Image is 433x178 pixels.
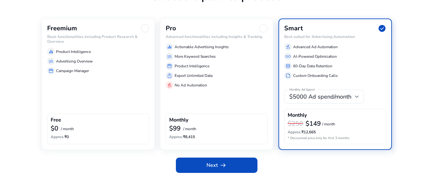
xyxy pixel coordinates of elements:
[56,49,91,55] p: Product Intelligence
[167,54,172,59] span: manage_search
[56,68,89,74] p: Campaign Manager
[175,44,229,50] p: Actionable Advertising Insights
[51,124,58,133] b: $0
[175,63,209,69] p: Product Intelligence
[288,112,307,118] h4: Monthly
[51,134,64,139] span: Approx.
[51,135,146,139] h6: ₹0
[169,117,188,123] h4: Monthly
[167,44,172,49] span: equalizer
[285,73,291,78] span: summarize
[293,63,332,69] p: 60-Day Data Retention
[48,59,54,64] span: manage_search
[169,134,183,139] span: Approx.
[47,25,77,32] h3: Freemium
[285,63,291,69] span: database
[293,54,337,59] p: AI-Powered Optimization
[176,158,257,173] button: Nextarrow_right_alt
[51,117,61,123] h4: Free
[285,44,291,49] span: gavel
[167,83,172,88] span: gavel
[167,63,172,69] span: storefront
[56,58,93,64] p: Advertising Overview
[167,73,172,78] span: ios_share
[293,44,338,50] p: Advanced Ad Automation
[378,24,386,33] span: check_circle
[48,68,54,73] span: storefront
[288,130,383,134] h6: ₹12,665
[288,136,383,141] p: * Discounted price only for first 3 months
[61,127,74,131] p: / month
[285,54,291,59] span: all_inclusive
[284,34,386,39] h6: Best suited for Advertising Automation
[288,130,301,135] span: Approx.
[206,161,227,169] span: Next
[284,25,303,32] h3: Smart
[175,54,216,59] p: More Keyword Searches
[169,124,181,133] b: $99
[322,122,335,126] p: / month
[288,120,303,128] h3: $250
[306,119,321,128] b: $149
[175,73,213,78] p: Export Unlimited Data
[166,34,268,39] h6: Advanced functionalities including Insights & Tracking
[175,82,207,88] p: No Ad Automation
[293,73,338,78] p: Custom Onboarding Calls
[169,135,264,139] h6: ₹8,415
[289,88,314,92] mat-label: Monthly Ad Spend
[219,161,227,169] span: arrow_right_alt
[166,25,176,32] h3: Pro
[48,49,54,54] span: equalizer
[183,127,196,131] p: / month
[47,34,149,44] h6: Basic functionalities including Product Research & Overview
[289,93,351,100] span: $5000 Ad spend/month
